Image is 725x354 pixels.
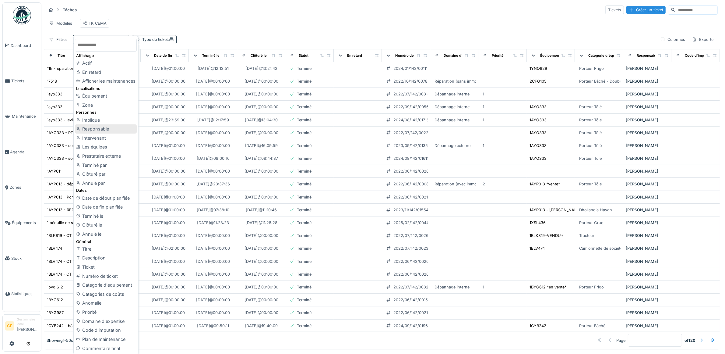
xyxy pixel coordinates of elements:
[75,170,136,179] div: Clôturé par
[626,245,669,251] div: [PERSON_NAME]
[75,77,136,86] div: Afficher les maintenances
[393,78,430,84] div: 2022/10/142/00782
[5,321,14,331] li: GF
[393,220,431,226] div: 2025/02/142/00448
[492,53,504,58] div: Priorité
[626,259,669,264] div: [PERSON_NAME]
[393,259,430,264] div: 2022/06/142/00201
[245,245,278,251] div: [DATE] @ 00:00:00
[245,194,278,200] div: [DATE] @ 00:00:00
[10,149,39,155] span: Agenda
[579,104,602,110] div: Porteur Tôlé
[47,66,92,71] div: 11h -réparation définitive
[197,156,230,161] div: [DATE] @ 08:00:16
[196,297,230,303] div: [DATE] @ 00:00:00
[17,317,39,335] li: [PERSON_NAME]
[197,323,229,329] div: [DATE] @ 09:50:11
[47,337,85,343] div: Showing 1 - 50 of 5983
[297,284,311,290] div: Terminé
[530,156,547,161] div: 1AYO333
[152,194,185,200] div: [DATE] @ 01:00:00
[393,297,430,303] div: 2022/06/142/00153
[154,53,187,58] div: Date de fin planifiée
[579,233,594,238] div: Tracteur
[626,130,669,136] div: [PERSON_NAME]
[75,101,136,110] div: Zone
[297,271,311,277] div: Terminé
[297,207,311,213] div: Terminé
[579,284,604,290] div: Porteur Frigo
[530,78,547,84] div: 2CFG105
[245,78,278,84] div: [DATE] @ 00:00:00
[395,53,424,58] div: Numéro de ticket
[297,181,311,187] div: Terminé
[152,78,185,84] div: [DATE] @ 00:00:00
[75,335,136,344] div: Plan de maintenance
[393,233,431,238] div: 2022/07/142/00267
[75,124,136,134] div: Responsable
[75,281,136,290] div: Catégorie d'équipement
[197,220,229,226] div: [DATE] @ 11:28:23
[530,181,560,187] div: 1AYP013 *vente*
[246,207,277,213] div: [DATE] @ 11:10:46
[637,53,658,58] div: Responsable
[196,78,230,84] div: [DATE] @ 00:00:00
[152,66,185,71] div: [DATE] @ 01:00:00
[297,156,311,161] div: Terminé
[245,323,278,329] div: [DATE] @ 19:40:09
[579,130,602,136] div: Porteur Tôlé
[47,130,80,136] div: 1AYO333 - PT ent
[297,143,311,148] div: Terminé
[47,91,62,97] div: 1ayo333
[626,156,669,161] div: [PERSON_NAME]
[75,253,136,263] div: Description
[297,310,311,316] div: Terminé
[393,168,431,174] div: 2022/06/142/00206
[530,130,547,136] div: 1AYO333
[75,59,136,68] div: Actif
[47,310,64,316] div: 1BYG987
[579,207,612,213] div: Dhollandia Hayon
[483,284,484,290] div: 1
[530,245,545,251] div: 1BLV474
[579,156,602,161] div: Porteur Tôlé
[540,53,560,58] div: Équipement
[579,78,635,84] div: Porteur Bâché - Double ponts
[245,297,278,303] div: [DATE] @ 00:00:00
[579,181,602,187] div: Porteur Tôlé
[152,271,185,277] div: [DATE] @ 00:00:00
[579,66,604,71] div: Porteur Frigo
[142,37,174,42] div: Type de ticket
[75,91,136,101] div: Équipement
[202,53,220,58] div: Terminé le
[47,323,100,329] div: 1CYB242 - bâches bloquées
[626,233,669,238] div: [PERSON_NAME]
[196,271,230,277] div: [DATE] @ 00:00:00
[626,310,669,316] div: [PERSON_NAME]
[47,168,62,174] div: 1AYP011
[297,323,311,329] div: Terminé
[393,91,430,97] div: 2022/07/142/00316
[579,220,603,226] div: Porteur Grue
[60,7,79,13] strong: Tâches
[196,310,230,316] div: [DATE] @ 00:00:00
[75,53,136,59] div: Affichage
[626,168,669,174] div: [PERSON_NAME]
[47,207,113,213] div: 1AYP013 - REPARATION STOP ROLL
[245,220,277,226] div: [DATE] @ 11:28:28
[11,43,39,48] span: Dashboard
[196,233,230,238] div: [DATE] @ 00:00:00
[75,202,136,212] div: Date de fin planifiée
[297,194,311,200] div: Terminé
[197,117,229,123] div: [DATE] @ 12:17:59
[75,317,136,326] div: Domaine d'expertise
[196,284,230,290] div: [DATE] @ 00:00:00
[297,78,311,84] div: Terminé
[393,143,430,148] div: 2023/09/142/01357
[245,104,278,110] div: [DATE] @ 00:00:00
[47,181,87,187] div: 1AYP013 - dépannage
[75,152,136,161] div: Prestataire externe
[47,156,107,161] div: 1AYO333 - souci de suspension
[75,326,136,335] div: Code d'imputation
[297,66,311,71] div: Terminé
